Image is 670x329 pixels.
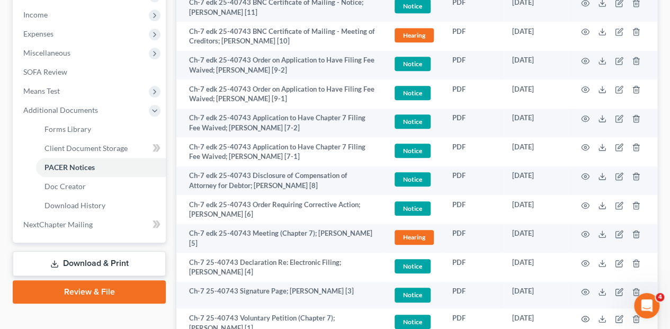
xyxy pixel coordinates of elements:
a: Download & Print [13,251,166,276]
td: Ch-7 edk 25-40743 Application to Have Chapter 7 Filing Fee Waived; [PERSON_NAME] [7-2] [176,109,385,138]
span: SOFA Review [23,67,67,76]
td: PDF [444,224,504,253]
span: Income [23,10,48,19]
td: [DATE] [504,166,568,195]
td: [DATE] [504,22,568,51]
span: Notice [395,172,431,186]
span: Means Test [23,86,60,95]
a: Notice [393,286,435,304]
a: Download History [36,196,166,215]
td: [DATE] [504,195,568,224]
span: Notice [395,86,431,100]
a: Notice [393,142,435,159]
a: Notice [393,55,435,73]
span: Notice [395,288,431,302]
td: Ch-7 edk 25-40743 Order on Application to Have Filing Fee Waived; [PERSON_NAME] [9-2] [176,51,385,80]
a: Doc Creator [36,177,166,196]
td: [DATE] [504,79,568,109]
span: Notice [395,201,431,216]
span: Notice [395,315,431,329]
td: Ch-7 edk 25-40743 BNC Certificate of Mailing - Meeting of Creditors; [PERSON_NAME] [10] [176,22,385,51]
td: Ch-7 edk 25-40743 Disclosure of Compensation of Attorney for Debtor; [PERSON_NAME] [8] [176,166,385,195]
span: Additional Documents [23,105,98,114]
a: SOFA Review [15,63,166,82]
a: Notice [393,113,435,130]
a: Hearing [393,228,435,246]
iframe: Intercom live chat [634,293,659,318]
span: 4 [656,293,664,301]
td: PDF [444,195,504,224]
td: PDF [444,109,504,138]
a: Forms Library [36,120,166,139]
td: [DATE] [504,51,568,80]
td: Ch-7 25-40743 Signature Page; [PERSON_NAME] [3] [176,282,385,309]
td: [DATE] [504,253,568,282]
td: PDF [444,166,504,195]
a: Client Document Storage [36,139,166,158]
a: PACER Notices [36,158,166,177]
span: Client Document Storage [44,144,128,153]
td: PDF [444,22,504,51]
td: PDF [444,51,504,80]
a: Hearing [393,26,435,44]
td: PDF [444,137,504,166]
a: Notice [393,200,435,217]
td: PDF [444,282,504,309]
span: NextChapter Mailing [23,220,93,229]
td: PDF [444,79,504,109]
td: Ch-7 edk 25-40743 Order Requiring Corrective Action; [PERSON_NAME] [6] [176,195,385,224]
span: Forms Library [44,125,91,134]
span: Notice [395,144,431,158]
td: [DATE] [504,137,568,166]
span: Notice [395,57,431,71]
a: Notice [393,171,435,188]
span: Miscellaneous [23,48,70,57]
td: Ch-7 edk 25-40743 Order on Application to Have Filing Fee Waived; [PERSON_NAME] [9-1] [176,79,385,109]
a: Notice [393,257,435,275]
td: [DATE] [504,224,568,253]
td: Ch-7 25-40743 Declaration Re: Electronic Filing; [PERSON_NAME] [4] [176,253,385,282]
td: Ch-7 edk 25-40743 Meeting (Chapter 7); [PERSON_NAME] [5] [176,224,385,253]
span: PACER Notices [44,163,95,172]
a: Notice [393,84,435,102]
span: Download History [44,201,105,210]
a: NextChapter Mailing [15,215,166,234]
span: Expenses [23,29,53,38]
a: Review & File [13,280,166,304]
td: [DATE] [504,109,568,138]
span: Hearing [395,28,434,42]
td: Ch-7 edk 25-40743 Application to Have Chapter 7 Filing Fee Waived; [PERSON_NAME] [7-1] [176,137,385,166]
span: Doc Creator [44,182,86,191]
span: Hearing [395,230,434,244]
td: PDF [444,253,504,282]
span: Notice [395,259,431,273]
td: [DATE] [504,282,568,309]
span: Notice [395,114,431,129]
